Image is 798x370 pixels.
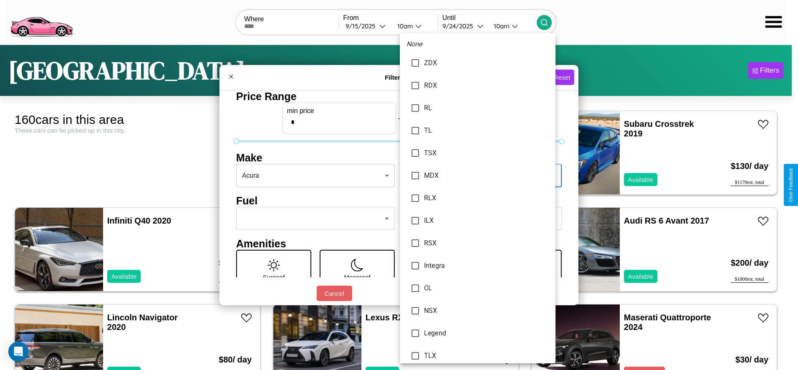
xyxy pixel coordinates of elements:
[424,328,549,338] span: Legend
[424,81,549,91] span: RDX
[424,238,549,248] span: RSX
[424,283,549,293] span: CL
[8,342,28,362] div: Open Intercom Messenger
[424,126,549,136] span: TL
[424,351,549,361] span: TLX
[424,103,549,113] span: RL
[788,168,794,202] div: Give Feedback
[424,216,549,226] span: ILX
[424,193,549,203] span: RLX
[407,39,422,49] em: None
[424,261,549,271] span: Integra
[424,171,549,181] span: MDX
[424,58,549,68] span: ZDX
[424,148,549,158] span: TSX
[424,306,549,316] span: NSX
